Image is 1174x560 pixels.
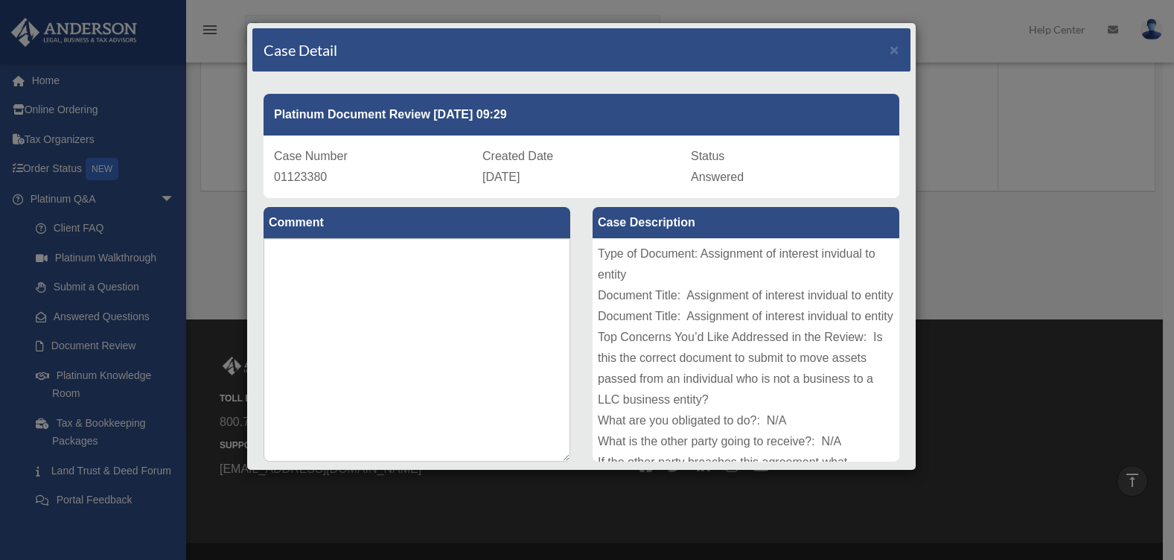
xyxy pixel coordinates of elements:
[593,238,899,462] div: Type of Document: Assignment of interest invidual to entity Document Title: Assignment of interes...
[890,41,899,58] span: ×
[593,207,899,238] label: Case Description
[264,39,337,60] h4: Case Detail
[264,207,570,238] label: Comment
[274,150,348,162] span: Case Number
[264,94,899,136] div: Platinum Document Review [DATE] 09:29
[691,171,744,183] span: Answered
[482,150,553,162] span: Created Date
[274,171,327,183] span: 01123380
[482,171,520,183] span: [DATE]
[890,42,899,57] button: Close
[691,150,724,162] span: Status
